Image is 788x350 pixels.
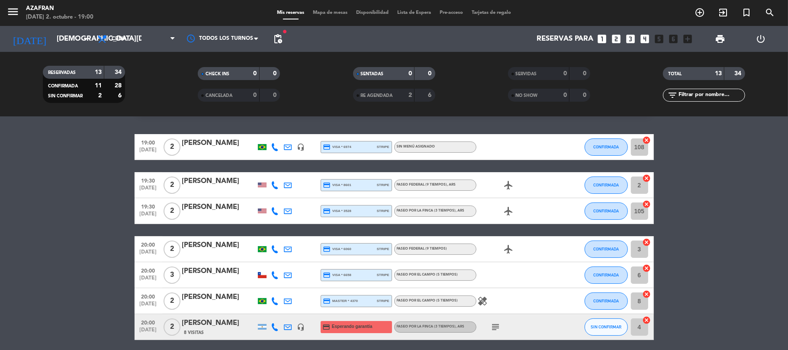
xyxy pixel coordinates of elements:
[668,72,682,76] span: TOTAL
[516,72,537,76] span: SERVIDAS
[478,296,488,306] i: healing
[504,206,514,216] i: airplanemode_active
[611,33,622,45] i: looks_two
[115,69,123,75] strong: 34
[323,245,351,253] span: visa * 6060
[6,5,19,21] button: menu
[377,298,389,304] span: stripe
[282,29,287,34] span: fiber_manual_record
[164,177,180,194] span: 2
[456,209,465,212] span: , ARS
[504,244,514,254] i: airplanemode_active
[182,318,256,329] div: [PERSON_NAME]
[585,138,628,156] button: CONFIRMADA
[48,71,76,75] span: RESERVADAS
[428,71,433,77] strong: 0
[182,202,256,213] div: [PERSON_NAME]
[397,299,458,302] span: Paseo por el campo (5 tiempos)
[583,92,588,98] strong: 0
[435,10,467,15] span: Pre-acceso
[756,34,766,44] i: power_settings_new
[682,33,694,45] i: add_box
[297,323,305,331] i: headset_mic
[309,10,352,15] span: Mapa de mesas
[591,324,621,329] span: SIN CONFIRMAR
[491,322,501,332] i: subject
[273,34,283,44] span: pending_actions
[138,291,159,301] span: 20:00
[182,138,256,149] div: [PERSON_NAME]
[593,144,619,149] span: CONFIRMADA
[585,318,628,336] button: SIN CONFIRMAR
[377,246,389,252] span: stripe
[643,136,651,144] i: cancel
[115,83,123,89] strong: 28
[583,71,588,77] strong: 0
[352,10,393,15] span: Disponibilidad
[323,181,351,189] span: visa * 8601
[640,33,651,45] i: looks_4
[643,174,651,183] i: cancel
[393,10,435,15] span: Lista de Espera
[164,202,180,220] span: 2
[397,209,465,212] span: Paseo por la finca (3 tiempos)
[408,92,412,98] strong: 2
[643,264,651,273] i: cancel
[593,209,619,213] span: CONFIRMADA
[323,207,351,215] span: visa * 3528
[6,5,19,18] i: menu
[164,241,180,258] span: 2
[273,10,309,15] span: Mis reservas
[138,201,159,211] span: 19:30
[323,271,351,279] span: visa * 6658
[397,325,465,328] span: Paseo por la finca (3 tiempos)
[361,93,393,98] span: RE AGENDADA
[323,245,331,253] i: credit_card
[625,33,637,45] i: looks_3
[563,71,567,77] strong: 0
[428,92,433,98] strong: 6
[138,185,159,195] span: [DATE]
[585,267,628,284] button: CONFIRMADA
[206,72,229,76] span: CHECK INS
[667,90,678,100] i: filter_list
[597,33,608,45] i: looks_one
[206,93,232,98] span: CANCELADA
[537,35,594,43] span: Reservas para
[138,265,159,275] span: 20:00
[164,267,180,284] span: 3
[504,180,514,190] i: airplanemode_active
[741,7,752,18] i: turned_in_not
[95,83,102,89] strong: 11
[323,271,331,279] i: credit_card
[182,266,256,277] div: [PERSON_NAME]
[254,71,257,77] strong: 0
[273,92,278,98] strong: 0
[593,299,619,303] span: CONFIRMADA
[643,238,651,247] i: cancel
[715,34,725,44] span: print
[377,182,389,188] span: stripe
[138,137,159,147] span: 19:00
[377,144,389,150] span: stripe
[447,183,456,186] span: , ARS
[467,10,515,15] span: Tarjetas de regalo
[593,247,619,251] span: CONFIRMADA
[408,71,412,77] strong: 0
[164,138,180,156] span: 2
[112,36,127,42] span: Cena
[138,147,159,157] span: [DATE]
[182,176,256,187] div: [PERSON_NAME]
[138,249,159,259] span: [DATE]
[765,7,775,18] i: search
[6,29,52,48] i: [DATE]
[323,181,331,189] i: credit_card
[397,273,458,276] span: Paseo por el campo (5 tiempos)
[377,272,389,278] span: stripe
[397,183,456,186] span: Paseo Federal (9 tiempos)
[361,72,384,76] span: SENTADAS
[184,329,204,336] span: 8 Visitas
[138,317,159,327] span: 20:00
[323,323,331,331] i: credit_card
[118,93,123,99] strong: 6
